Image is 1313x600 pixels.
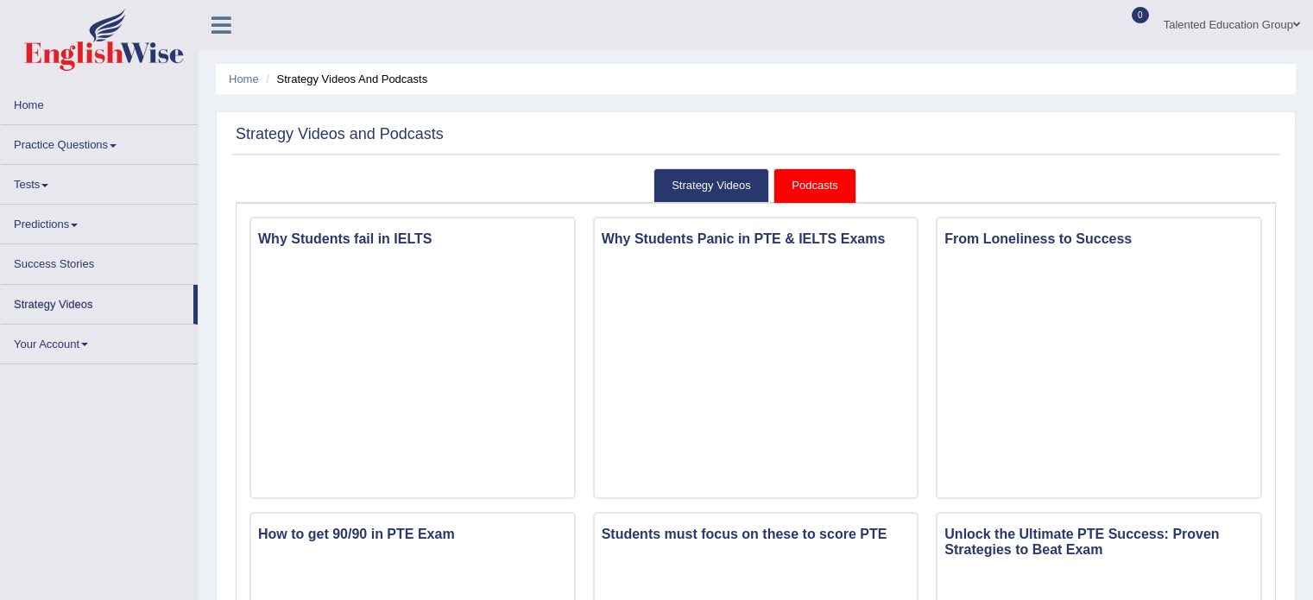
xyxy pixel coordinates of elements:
a: Strategy Videos [1,285,193,319]
a: Success Stories [1,244,198,278]
a: Tests [1,165,198,199]
h3: Students must focus on these to score PTE [595,522,918,546]
h3: From Loneliness to Success [937,227,1260,251]
a: Practice Questions [1,125,198,159]
li: Strategy Videos and Podcasts [262,71,427,87]
h3: Why Students fail in IELTS [251,227,574,251]
h2: Strategy Videos and Podcasts [236,126,444,143]
a: Predictions [1,205,198,238]
a: Your Account [1,325,198,358]
a: Home [1,85,198,119]
span: 0 [1132,7,1149,23]
a: Home [229,73,259,85]
a: Podcasts [773,168,855,204]
h3: Unlock the Ultimate PTE Success: Proven Strategies to Beat Exam [937,522,1260,561]
h3: Why Students Panic in PTE & IELTS Exams [595,227,918,251]
a: Strategy Videos [653,168,769,204]
h3: How to get 90/90 in PTE Exam [251,522,574,546]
